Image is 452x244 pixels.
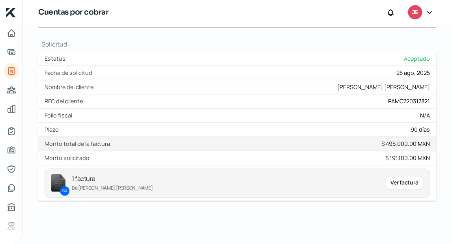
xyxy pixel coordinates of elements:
label: Monto solicitado [45,154,93,162]
div: N/A [420,112,430,119]
a: Información general [4,142,19,158]
p: 1 factura [72,173,379,184]
a: Tus créditos [4,63,19,79]
a: Mi contrato [4,123,19,139]
div: [PERSON_NAME] [PERSON_NAME] [337,83,430,91]
label: Fecha de solicitud [45,69,95,76]
img: invoice-icon [51,174,65,192]
a: Inicio [4,25,19,41]
a: Representantes [4,161,19,177]
span: JE [412,8,418,17]
label: Plazo [45,126,62,133]
div: 90 días [411,126,430,133]
a: Referencias [4,218,19,234]
span: Aceptado [404,55,430,62]
a: Documentos [4,180,19,196]
p: De [PERSON_NAME] [PERSON_NAME] [72,184,379,192]
label: RFC del cliente [45,97,86,105]
a: Pago a proveedores [4,82,19,98]
label: Folio fiscal [45,112,75,119]
a: Buró de crédito [4,199,19,215]
label: Estatus [45,55,69,62]
label: Monto total de la factura [45,140,113,147]
div: Ver factura [385,176,423,190]
div: 25 ago, 2025 [396,69,430,76]
p: CA [62,188,67,194]
a: Mis finanzas [4,101,19,117]
label: Nombre del cliente [45,83,97,91]
div: PAMC720317821 [388,97,430,105]
h1: Cuentas por cobrar [38,7,108,18]
h1: Solicitud [38,40,436,48]
a: Adelantar facturas [4,44,19,60]
div: $ 495,000.00 MXN [381,140,430,147]
div: $ 191,100.00 MXN [385,154,430,162]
